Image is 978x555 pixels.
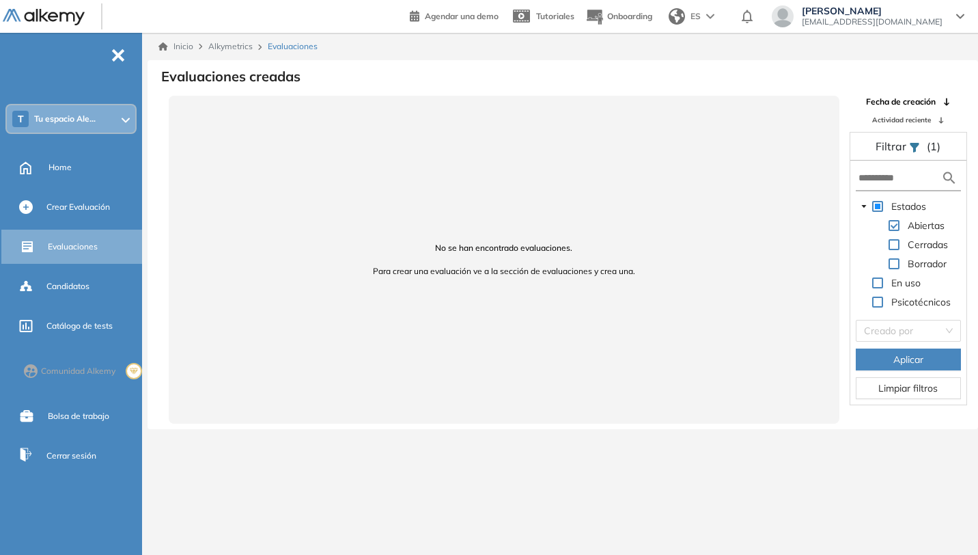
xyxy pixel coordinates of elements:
span: T [18,113,24,124]
span: ES [690,10,701,23]
span: Borrador [905,256,949,272]
span: Candidatos [46,280,89,293]
a: Inicio [158,40,193,53]
span: Estados [889,198,929,215]
span: Tutoriales [536,11,574,21]
span: [EMAIL_ADDRESS][DOMAIN_NAME] [802,16,942,27]
span: Evaluaciones [268,40,318,53]
span: Psicotécnicos [891,296,951,308]
span: Home [48,161,72,174]
span: Abiertas [905,217,947,234]
span: Alkymetrics [208,41,253,51]
span: En uso [891,277,921,289]
span: Agendar una demo [425,11,499,21]
span: Cerradas [905,236,951,253]
button: Limpiar filtros [856,377,961,399]
span: [PERSON_NAME] [802,5,942,16]
img: world [669,8,685,25]
a: Agendar una demo [410,7,499,23]
img: search icon [941,170,958,187]
span: Actividad reciente [872,115,931,125]
span: No se han encontrado evaluaciones. [185,242,823,254]
span: Limpiar filtros [878,381,938,396]
span: Bolsa de trabajo [48,410,109,422]
span: Abiertas [908,219,945,232]
img: arrow [706,14,714,19]
span: Onboarding [607,11,652,21]
span: (1) [927,138,940,154]
span: Fecha de creación [866,96,936,108]
span: caret-down [861,203,867,210]
span: Cerradas [908,239,948,251]
span: Tu espacio Ale... [34,113,96,124]
span: En uso [889,275,923,291]
button: Aplicar [856,349,961,370]
span: Para crear una evaluación ve a la sección de evaluaciones y crea una. [185,265,823,277]
span: Cerrar sesión [46,450,96,462]
button: Onboarding [585,2,652,31]
span: Estados [891,200,926,213]
span: Evaluaciones [48,241,98,253]
span: Catálogo de tests [46,320,113,332]
img: Logo [3,9,85,26]
span: Filtrar [876,139,909,153]
span: Aplicar [893,352,923,367]
span: Psicotécnicos [889,294,953,310]
h3: Evaluaciones creadas [161,68,301,85]
span: Crear Evaluación [46,201,110,213]
span: Borrador [908,258,947,270]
